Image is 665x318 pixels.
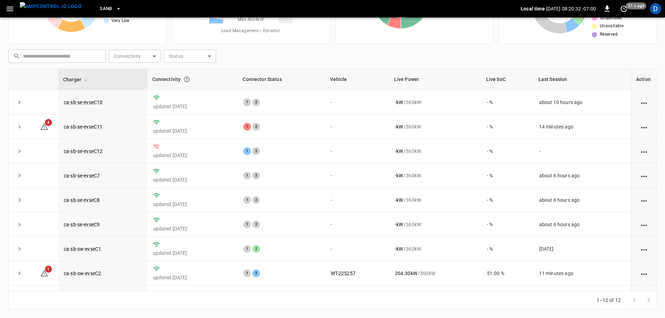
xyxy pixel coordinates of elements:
[243,123,251,131] div: 1
[238,69,325,90] th: Connector Status
[100,5,112,13] span: SanB
[252,221,260,228] div: 2
[63,75,90,84] span: Charger
[14,244,25,254] button: expand row
[153,250,232,257] p: updated [DATE]
[45,119,52,126] span: 4
[395,270,476,277] div: / 360 kW
[153,103,232,110] p: updated [DATE]
[97,2,124,16] button: SanB
[395,245,403,252] p: - kW
[640,197,648,204] div: action cell options
[64,148,102,154] a: ca-sb-se-evseC12
[153,176,232,183] p: updated [DATE]
[481,139,534,163] td: - %
[325,212,389,237] td: -
[534,188,631,212] td: about 6 hours ago
[640,172,648,179] div: action cell options
[395,148,476,155] div: / 360 kW
[238,16,264,23] span: Max. 4634 kW
[395,172,403,179] p: - kW
[395,221,476,228] div: / 360 kW
[481,163,534,188] td: - %
[640,245,648,252] div: action cell options
[112,17,130,24] span: Very Low
[325,139,389,163] td: -
[252,147,260,155] div: 2
[534,69,631,90] th: Last Session
[153,225,232,232] p: updated [DATE]
[534,114,631,139] td: 14 minutes ago
[640,270,648,277] div: action cell options
[395,148,403,155] p: - kW
[631,69,656,90] th: Action
[325,286,389,310] td: -
[534,261,631,286] td: 11 minutes ago
[600,15,622,22] span: Suspended
[243,172,251,179] div: 1
[395,270,417,277] p: 204.30 kW
[64,173,100,178] a: ca-sb-se-evseC7
[640,221,648,228] div: action cell options
[252,196,260,204] div: 2
[640,148,648,155] div: action cell options
[395,197,476,204] div: / 360 kW
[153,274,232,281] p: updated [DATE]
[14,268,25,279] button: expand row
[243,147,251,155] div: 1
[521,5,545,12] p: Local time
[64,197,100,203] a: ca-sb-se-evseC8
[618,3,629,14] button: set refresh interval
[626,2,647,9] span: 21 s ago
[153,127,232,134] p: updated [DATE]
[252,269,260,277] div: 2
[546,5,596,12] p: [DATE] 08:20:32 -07:00
[534,163,631,188] td: about 6 hours ago
[534,212,631,237] td: about 6 hours ago
[14,146,25,156] button: expand row
[14,195,25,205] button: expand row
[243,221,251,228] div: 1
[14,97,25,108] button: expand row
[40,270,48,276] a: 1
[650,3,661,14] div: profile-icon
[252,172,260,179] div: 2
[325,114,389,139] td: -
[481,69,534,90] th: Live SoC
[481,114,534,139] td: - %
[325,163,389,188] td: -
[325,188,389,212] td: -
[64,124,102,130] a: ca-sb-se-evseC11
[14,219,25,230] button: expand row
[325,237,389,261] td: -
[600,31,618,38] span: Reserved
[252,245,260,253] div: 2
[534,90,631,114] td: about 10 hours ago
[221,28,281,35] span: Load Management = Dynamic
[252,98,260,106] div: 2
[20,2,82,11] img: ampcontrol.io logo
[45,266,52,273] span: 1
[64,271,101,276] a: ca-sb-sw-evseC2
[64,99,102,105] a: ca-sb-se-evseC10
[243,245,251,253] div: 1
[481,212,534,237] td: - %
[481,237,534,261] td: - %
[481,188,534,212] td: - %
[243,196,251,204] div: 1
[14,121,25,132] button: expand row
[481,286,534,310] td: - %
[153,201,232,208] p: updated [DATE]
[395,197,403,204] p: - kW
[243,98,251,106] div: 1
[481,261,534,286] td: 51.00 %
[153,152,232,159] p: updated [DATE]
[389,69,481,90] th: Live Power
[395,123,476,130] div: / 360 kW
[331,271,356,276] a: WT-225257
[597,297,621,304] p: 1–12 of 12
[325,90,389,114] td: -
[395,123,403,130] p: - kW
[395,245,476,252] div: / 360 kW
[395,99,476,106] div: / 360 kW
